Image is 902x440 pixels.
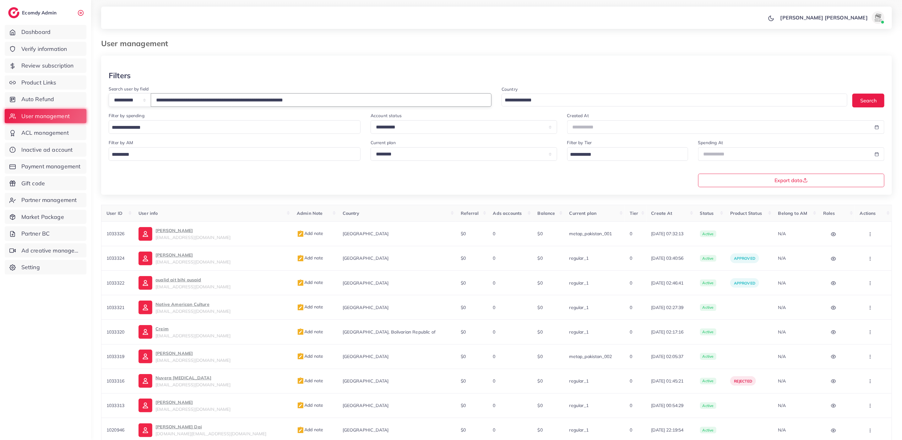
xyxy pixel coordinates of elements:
[777,11,887,24] a: [PERSON_NAME] [PERSON_NAME]avatar
[5,75,86,90] a: Product Links
[5,25,86,39] a: Dashboard
[5,143,86,157] a: Inactive ad account
[21,62,74,70] span: Review subscription
[21,146,73,154] span: Inactive ad account
[21,213,64,221] span: Market Package
[21,247,82,255] span: Ad creative management
[21,28,51,36] span: Dashboard
[21,45,67,53] span: Verify information
[872,11,884,24] img: avatar
[110,150,352,160] input: Search for option
[21,196,77,204] span: Partner management
[21,129,69,137] span: ACL management
[21,162,81,171] span: Payment management
[5,159,86,174] a: Payment management
[5,92,86,106] a: Auto Refund
[22,10,58,16] h2: Ecomdy Admin
[21,79,57,87] span: Product Links
[5,226,86,241] a: Partner BC
[21,179,45,187] span: Gift code
[21,230,50,238] span: Partner BC
[21,263,40,271] span: Setting
[5,109,86,123] a: User management
[5,58,86,73] a: Review subscription
[8,7,58,18] a: logoEcomdy Admin
[21,112,70,120] span: User management
[5,176,86,191] a: Gift code
[502,94,847,106] div: Search for option
[5,42,86,56] a: Verify information
[110,123,352,133] input: Search for option
[567,147,688,161] div: Search for option
[5,260,86,274] a: Setting
[21,95,54,103] span: Auto Refund
[109,120,361,134] div: Search for option
[5,243,86,258] a: Ad creative management
[5,193,86,207] a: Partner management
[5,210,86,224] a: Market Package
[568,150,680,160] input: Search for option
[5,126,86,140] a: ACL management
[8,7,19,18] img: logo
[503,95,839,105] input: Search for option
[109,147,361,161] div: Search for option
[780,14,868,21] p: [PERSON_NAME] [PERSON_NAME]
